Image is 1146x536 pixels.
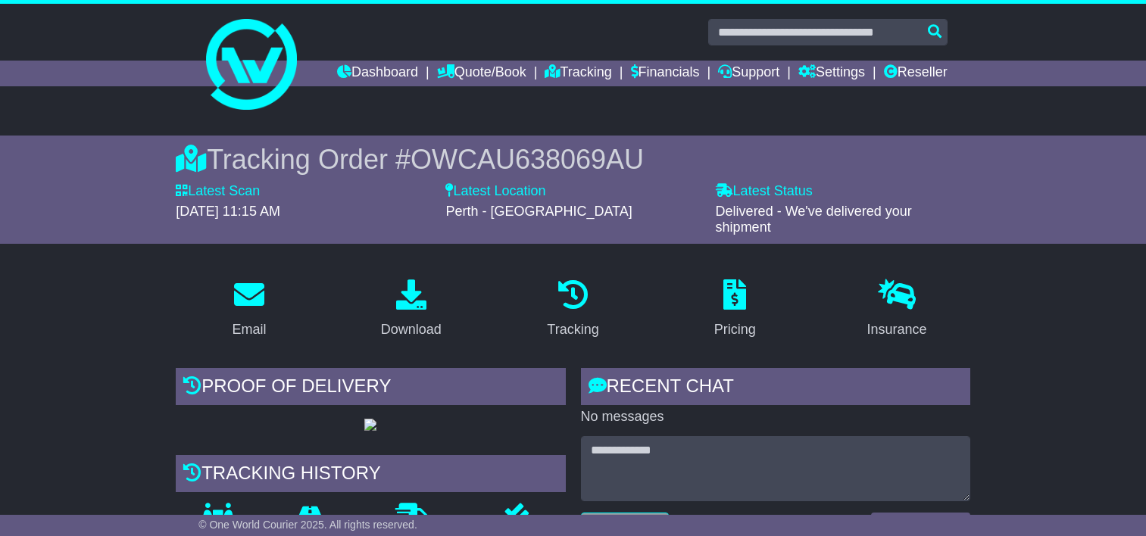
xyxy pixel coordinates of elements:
[704,274,766,345] a: Pricing
[716,204,912,235] span: Delivered - We've delivered your shipment
[176,455,565,496] div: Tracking history
[176,204,280,219] span: [DATE] 11:15 AM
[176,368,565,409] div: Proof of Delivery
[198,519,417,531] span: © One World Courier 2025. All rights reserved.
[537,274,608,345] a: Tracking
[714,319,756,340] div: Pricing
[233,319,267,340] div: Email
[545,61,611,86] a: Tracking
[581,409,970,425] p: No messages
[718,61,779,86] a: Support
[857,274,936,345] a: Insurance
[176,143,970,176] div: Tracking Order #
[631,61,700,86] a: Financials
[798,61,865,86] a: Settings
[884,61,948,86] a: Reseller
[437,61,526,86] a: Quote/Book
[371,274,451,345] a: Download
[547,319,598,340] div: Tracking
[381,319,442,340] div: Download
[364,419,376,431] img: GetPodImage
[176,183,260,200] label: Latest Scan
[445,204,632,219] span: Perth - [GEOGRAPHIC_DATA]
[223,274,276,345] a: Email
[581,368,970,409] div: RECENT CHAT
[716,183,813,200] label: Latest Status
[411,144,644,175] span: OWCAU638069AU
[445,183,545,200] label: Latest Location
[867,319,926,340] div: Insurance
[337,61,418,86] a: Dashboard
